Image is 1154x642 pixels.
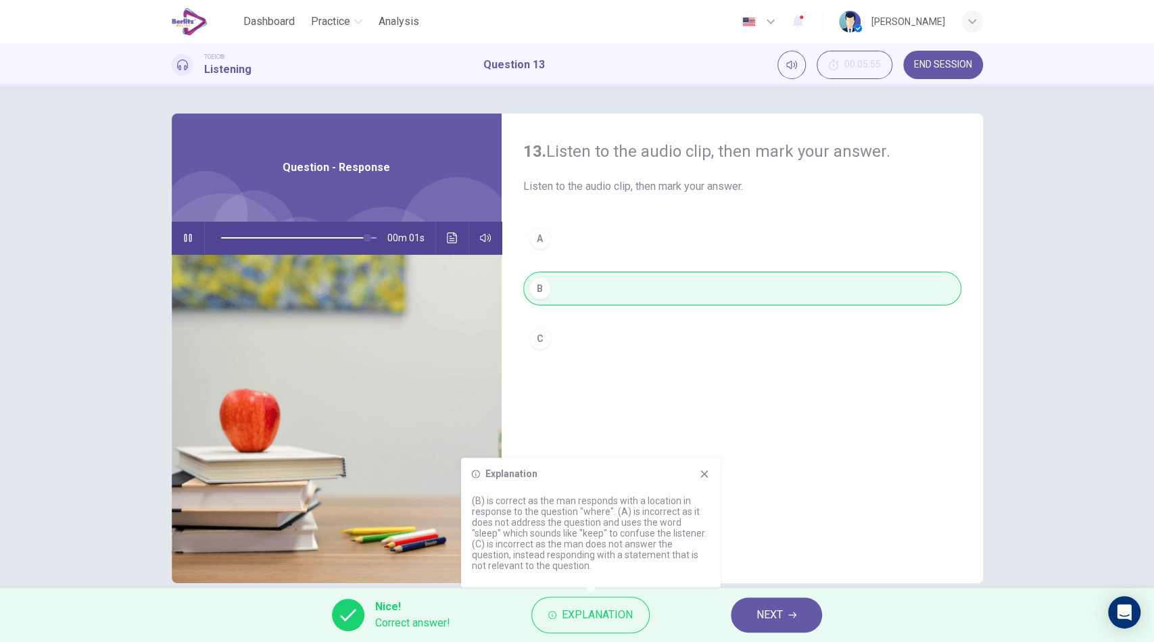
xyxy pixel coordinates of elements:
h4: Listen to the audio clip, then mark your answer. [523,141,961,162]
h6: Explanation [485,468,537,479]
h1: Question 13 [483,57,545,73]
img: Profile picture [839,11,861,32]
strong: 13. [523,142,546,161]
span: 00:05:55 [844,59,881,70]
span: Question - Response [283,159,390,176]
img: en [740,17,757,27]
div: Mute [777,51,806,79]
span: NEXT [756,606,783,624]
span: Practice [311,14,350,30]
button: Click to see the audio transcription [441,222,463,254]
span: 00m 01s [387,222,435,254]
div: Open Intercom Messenger [1108,596,1140,628]
span: Dashboard [243,14,295,30]
div: Hide [817,51,892,79]
div: [PERSON_NAME] [871,14,945,30]
span: TOEIC® [204,52,224,61]
img: Question - Response [172,254,502,583]
h1: Listening [204,61,251,78]
span: END SESSION [914,59,972,70]
span: Explanation [562,606,633,624]
span: Listen to the audio clip, then mark your answer. [523,178,961,195]
span: Correct answer! [375,615,450,631]
p: (B) is correct as the man responds with a location in response to the question "where". (A) is in... [472,495,710,571]
span: Nice! [375,599,450,615]
span: Analysis [379,14,419,30]
img: EduSynch logo [172,8,208,35]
